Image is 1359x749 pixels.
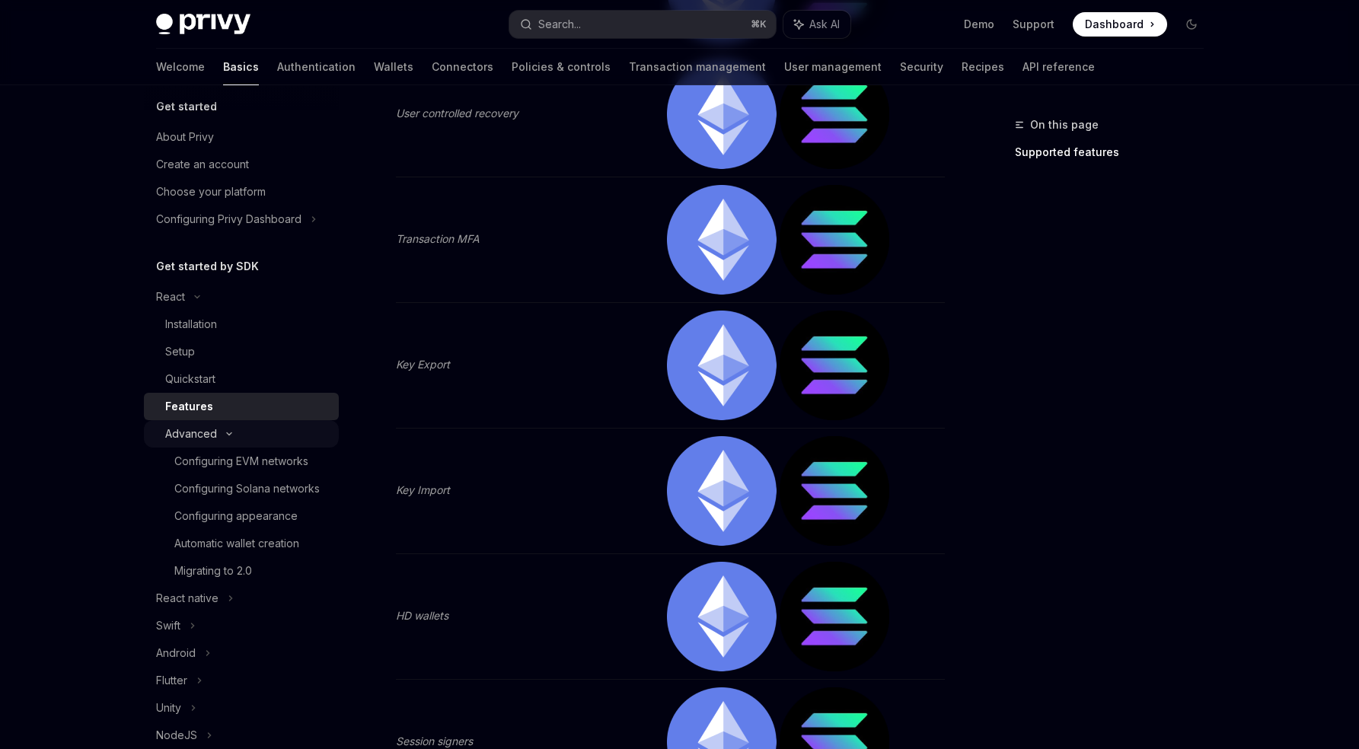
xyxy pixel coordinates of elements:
[165,425,217,443] div: Advanced
[396,107,518,120] em: User controlled recovery
[174,480,320,498] div: Configuring Solana networks
[144,448,339,475] a: Configuring EVM networks
[780,59,889,169] img: solana.png
[165,397,213,416] div: Features
[509,11,776,38] button: Search...⌘K
[156,671,187,690] div: Flutter
[144,123,339,151] a: About Privy
[165,315,217,333] div: Installation
[156,14,250,35] img: dark logo
[780,436,889,546] img: solana.png
[144,311,339,338] a: Installation
[374,49,413,85] a: Wallets
[144,151,339,178] a: Create an account
[1022,49,1095,85] a: API reference
[900,49,943,85] a: Security
[396,609,448,622] em: HD wallets
[144,530,339,557] a: Automatic wallet creation
[396,735,473,747] em: Session signers
[780,311,889,420] img: solana.png
[629,49,766,85] a: Transaction management
[780,562,889,671] img: solana.png
[1013,17,1054,32] a: Support
[809,17,840,32] span: Ask AI
[396,232,480,245] em: Transaction MFA
[144,365,339,393] a: Quickstart
[667,59,777,169] img: ethereum.png
[667,562,777,671] img: ethereum.png
[1073,12,1167,37] a: Dashboard
[1179,12,1204,37] button: Toggle dark mode
[962,49,1004,85] a: Recipes
[156,699,181,717] div: Unity
[396,358,450,371] em: Key Export
[144,178,339,206] a: Choose your platform
[964,17,994,32] a: Demo
[780,185,889,295] img: solana.png
[144,557,339,585] a: Migrating to 2.0
[174,507,298,525] div: Configuring appearance
[156,128,214,146] div: About Privy
[751,18,767,30] span: ⌘ K
[174,534,299,553] div: Automatic wallet creation
[277,49,356,85] a: Authentication
[432,49,493,85] a: Connectors
[1015,140,1216,164] a: Supported features
[156,726,197,744] div: NodeJS
[156,617,180,635] div: Swift
[165,343,195,361] div: Setup
[667,311,777,420] img: ethereum.png
[667,436,777,546] img: ethereum.png
[144,502,339,530] a: Configuring appearance
[223,49,259,85] a: Basics
[156,288,185,306] div: React
[783,11,850,38] button: Ask AI
[396,483,450,496] em: Key Import
[784,49,882,85] a: User management
[144,338,339,365] a: Setup
[156,210,301,228] div: Configuring Privy Dashboard
[144,393,339,420] a: Features
[667,185,777,295] img: ethereum.png
[156,257,259,276] h5: Get started by SDK
[174,452,308,470] div: Configuring EVM networks
[174,562,252,580] div: Migrating to 2.0
[1085,17,1144,32] span: Dashboard
[538,15,581,33] div: Search...
[156,49,205,85] a: Welcome
[156,183,266,201] div: Choose your platform
[144,475,339,502] a: Configuring Solana networks
[165,370,215,388] div: Quickstart
[1030,116,1099,134] span: On this page
[156,155,249,174] div: Create an account
[156,589,219,607] div: React native
[512,49,611,85] a: Policies & controls
[156,644,196,662] div: Android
